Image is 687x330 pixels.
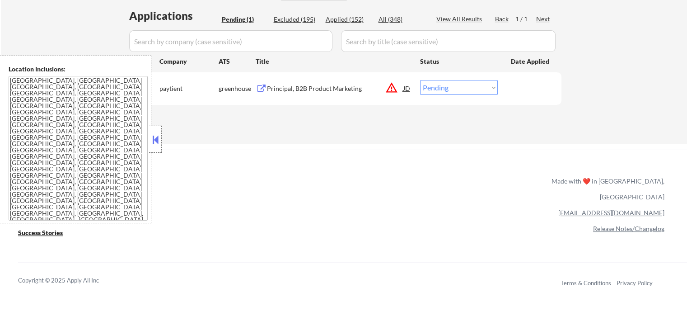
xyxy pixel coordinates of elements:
input: Search by company (case sensitive) [129,30,332,52]
a: Success Stories [18,228,75,240]
div: Date Applied [511,57,551,66]
div: Back [495,14,509,24]
input: Search by title (case sensitive) [341,30,556,52]
div: Location Inclusions: [9,65,148,74]
a: Terms & Conditions [561,279,611,287]
div: Title [256,57,411,66]
a: [EMAIL_ADDRESS][DOMAIN_NAME] [558,209,664,217]
div: Principal, B2B Product Marketing [267,84,403,93]
div: Applications [129,10,219,21]
div: Copyright © 2025 Apply All Inc [18,276,122,285]
div: greenhouse [219,84,256,93]
div: Made with ❤️ in [GEOGRAPHIC_DATA], [GEOGRAPHIC_DATA] [548,173,664,205]
div: JD [402,80,411,96]
a: Release Notes/Changelog [593,225,664,232]
div: Excluded (195) [274,15,319,24]
div: Pending (1) [222,15,267,24]
div: View All Results [436,14,485,24]
div: 1 / 1 [515,14,536,24]
a: Privacy Policy [617,279,653,287]
div: Applied (152) [326,15,371,24]
div: All (348) [379,15,424,24]
div: paytient [159,84,219,93]
a: Refer & earn free applications 👯‍♀️ [18,186,363,195]
button: warning_amber [385,81,398,94]
div: Next [536,14,551,24]
div: Company [159,57,219,66]
div: ATS [219,57,256,66]
u: Success Stories [18,229,63,236]
div: Status [420,53,498,69]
